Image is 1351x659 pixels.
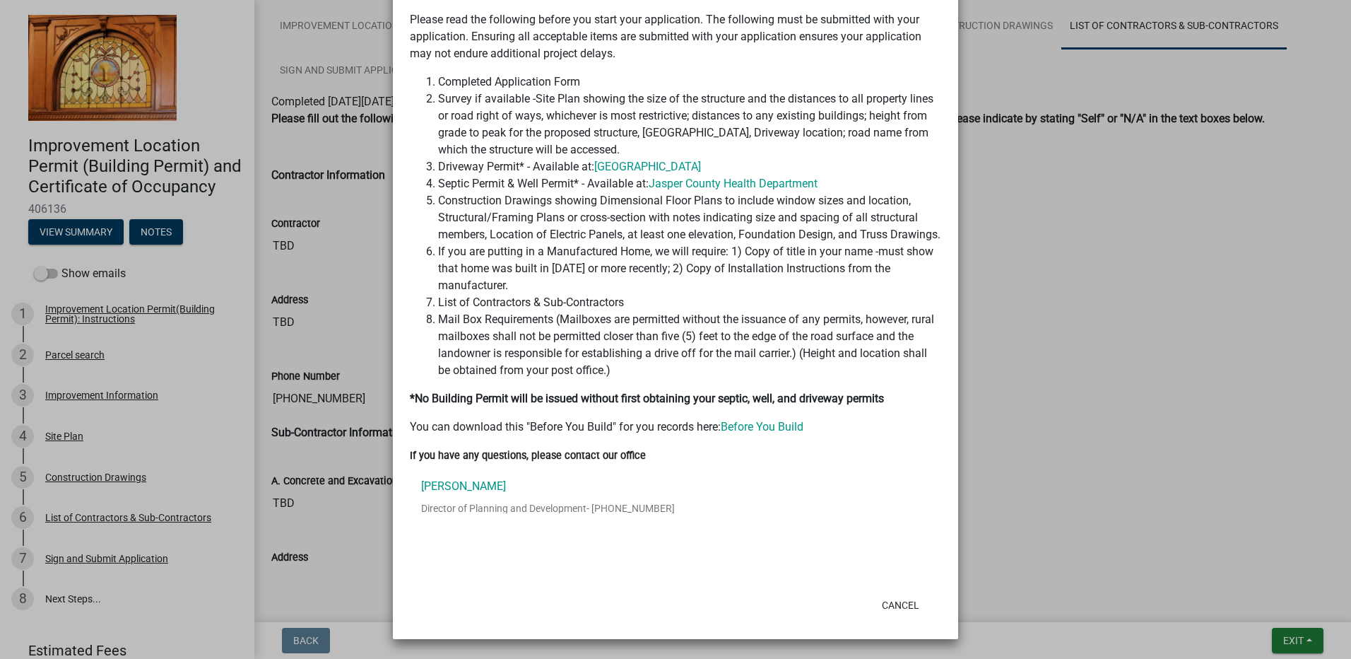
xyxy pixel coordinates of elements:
strong: *No Building Permit will be issued without first obtaining your septic, well, and driveway permits [410,392,884,405]
p: Director of Planning and Development [421,503,697,513]
button: Cancel [871,593,931,618]
a: [PERSON_NAME]Director of Planning and Development- [PHONE_NUMBER] [410,470,941,536]
li: List of Contractors & Sub-Contractors [438,294,941,311]
p: You can download this "Before You Build" for you records here: [410,419,941,436]
span: - [PHONE_NUMBER] [586,503,675,514]
li: Survey if available -Site Plan showing the size of the structure and the distances to all propert... [438,91,941,158]
a: Jasper County Health Department [649,177,818,190]
li: Septic Permit & Well Permit* - Available at: [438,175,941,192]
a: [GEOGRAPHIC_DATA] [594,160,701,173]
a: Before You Build [721,420,803,433]
li: If you are putting in a Manufactured Home, we will require: 1) Copy of title in your name -must s... [438,243,941,294]
p: [PERSON_NAME] [421,481,675,492]
p: Please read the following before you start your application. The following must be submitted with... [410,11,941,62]
li: Mail Box Requirements (Mailboxes are permitted without the issuance of any permits, however, rura... [438,311,941,379]
li: Driveway Permit* - Available at: [438,158,941,175]
label: If you have any questions, please contact our office [410,451,646,461]
li: Completed Application Form [438,74,941,91]
li: Construction Drawings showing Dimensional Floor Plans to include window sizes and location, Struc... [438,192,941,243]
